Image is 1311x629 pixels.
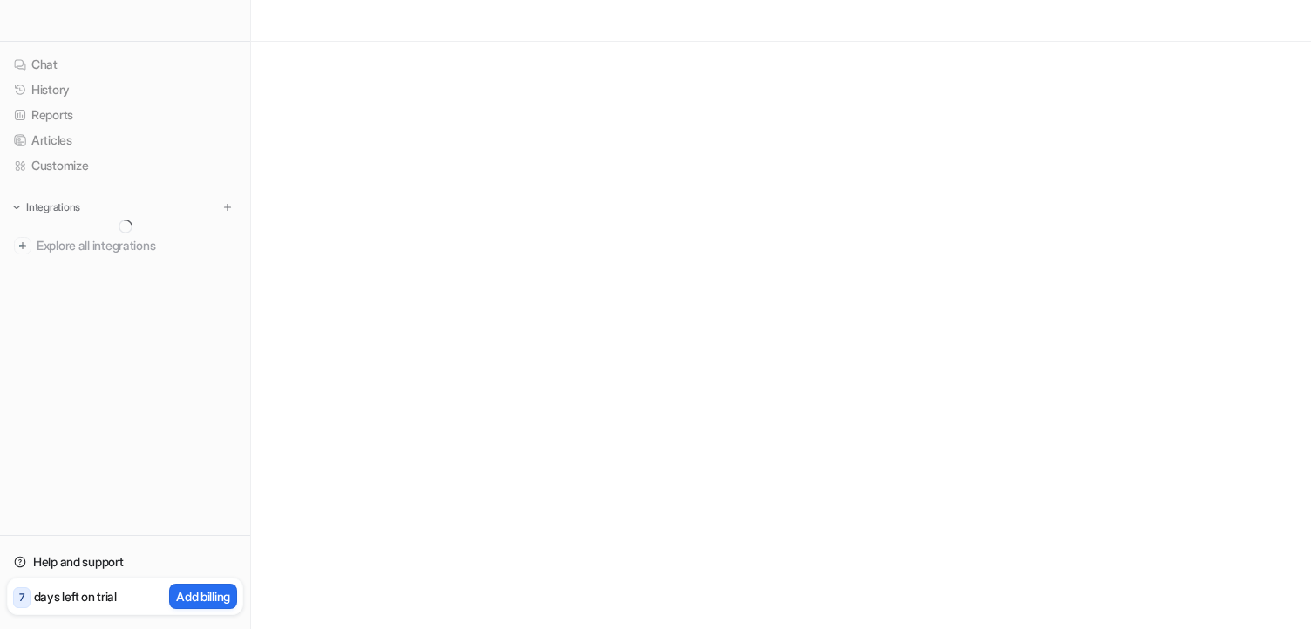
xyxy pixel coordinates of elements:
a: Articles [7,128,243,152]
p: 7 [19,590,24,605]
span: Explore all integrations [37,232,236,260]
img: expand menu [10,201,23,213]
a: History [7,78,243,102]
img: menu_add.svg [221,201,234,213]
p: Add billing [176,587,230,605]
button: Integrations [7,199,85,216]
a: Customize [7,153,243,178]
p: days left on trial [34,587,117,605]
button: Add billing [169,584,237,609]
a: Help and support [7,550,243,574]
a: Reports [7,103,243,127]
a: Chat [7,52,243,77]
p: Integrations [26,200,80,214]
img: explore all integrations [14,237,31,254]
a: Explore all integrations [7,233,243,258]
